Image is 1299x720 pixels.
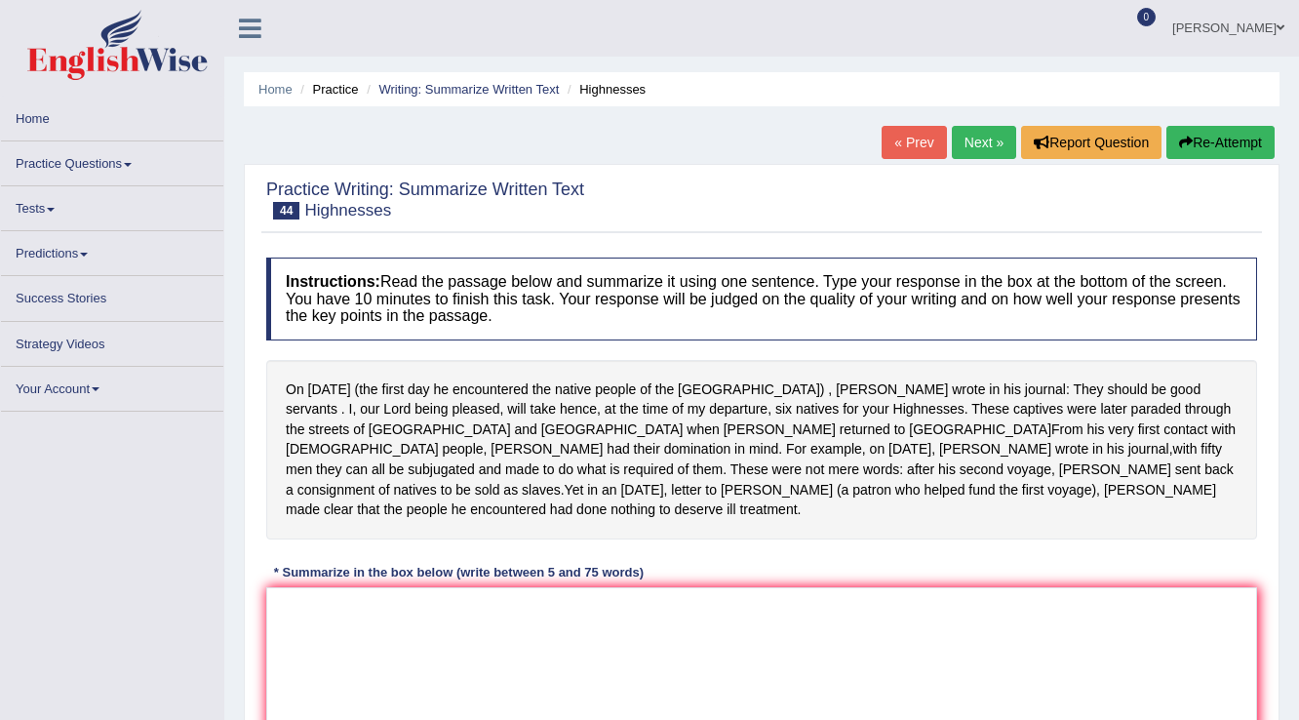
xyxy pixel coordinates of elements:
[258,82,293,97] a: Home
[286,273,380,290] b: Instructions:
[266,564,651,582] div: * Summarize in the box below (write between 5 and 75 words)
[952,126,1016,159] a: Next »
[1,276,223,314] a: Success Stories
[378,82,559,97] a: Writing: Summarize Written Text
[273,202,299,220] span: 44
[882,126,946,159] a: « Prev
[1,231,223,269] a: Predictions
[1,322,223,360] a: Strategy Videos
[1166,126,1275,159] button: Re-Attempt
[295,80,358,99] li: Practice
[266,360,1257,540] div: On [DATE] (the first day he encountered the native people of the [GEOGRAPHIC_DATA]) , [PERSON_NAM...
[1,186,223,224] a: Tests
[1137,8,1157,26] span: 0
[1,97,223,135] a: Home
[1,367,223,405] a: Your Account
[1,141,223,180] a: Practice Questions
[1021,126,1161,159] button: Report Question
[304,201,391,220] small: Highnesses
[563,80,646,99] li: Highnesses
[266,258,1257,340] h4: Read the passage below and summarize it using one sentence. Type your response in the box at the ...
[266,180,584,220] h2: Practice Writing: Summarize Written Text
